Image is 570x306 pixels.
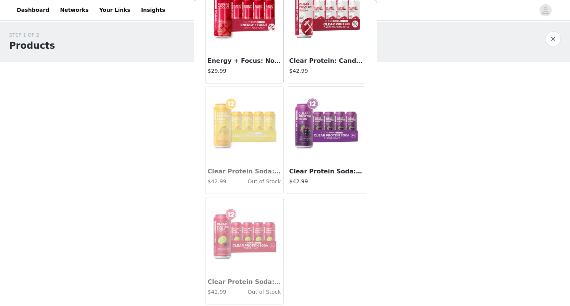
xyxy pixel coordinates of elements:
[136,2,170,19] a: Insights
[288,87,364,163] img: Clear Protein Soda: Classic Grape (12 Pack)
[208,67,281,75] h4: $29.99
[208,56,281,66] h3: Energy + Focus: North Pole Punch (12-pack)
[55,2,93,19] a: Networks
[9,31,55,39] div: STEP 1 OF 2
[95,2,135,19] a: Your Links
[232,288,281,296] h4: Out of Stock
[206,197,283,274] img: Clear Protein Soda: Cherry Lime (12 Pack)
[12,2,54,19] a: Dashboard
[289,178,363,186] h4: $42.99
[289,56,363,66] h3: Clear Protein: Candied-Cran Apple (12 Pack)
[289,67,363,75] h4: $42.99
[542,4,549,16] div: avatar
[208,277,281,287] h3: Clear Protein Soda: Cherry Lime (12 Pack)
[232,178,281,186] h4: Out of Stock
[9,39,55,53] h1: Products
[208,167,281,176] h3: Clear Protein Soda: Frosted Lemonade (12 Pack)
[289,167,363,176] h3: Clear Protein Soda: Classic Grape (12 Pack)
[208,288,232,296] h4: $42.99
[206,87,283,163] img: Clear Protein Soda: Frosted Lemonade (12 Pack)
[208,178,232,186] h4: $42.99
